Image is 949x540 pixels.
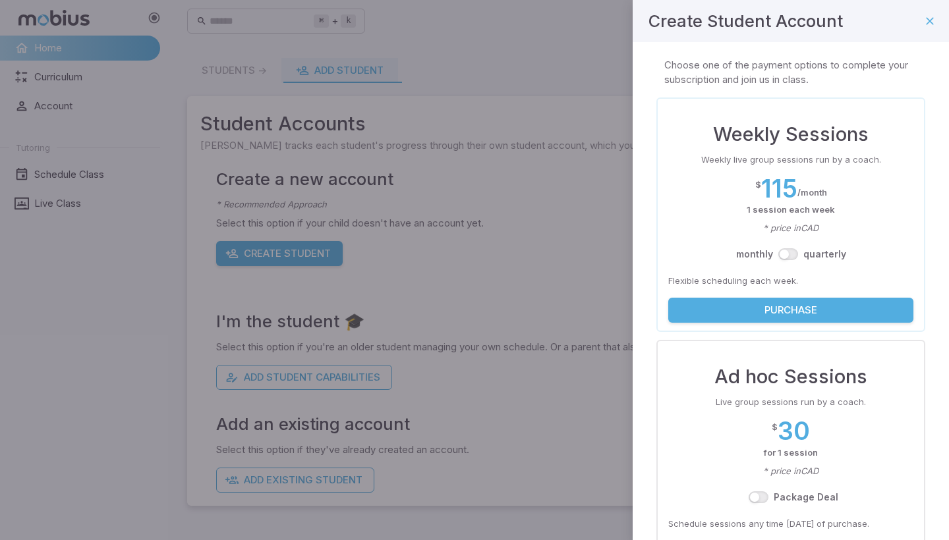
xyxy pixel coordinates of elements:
h3: Ad hoc Sessions [668,362,913,391]
p: / month [797,186,827,199]
h3: Weekly Sessions [668,120,913,149]
h2: 30 [778,416,810,445]
p: Weekly live group sessions run by a coach. [668,153,913,166]
h4: Create Student Account [648,8,843,34]
p: * price in CAD [668,464,913,477]
button: Purchase [668,298,913,323]
p: for 1 session [668,446,913,459]
p: Choose one of the payment options to complete your subscription and join us in class. [664,58,917,87]
p: $ [772,420,778,433]
p: $ [755,178,761,191]
label: month ly [736,248,773,261]
label: Package Deal [774,491,838,504]
p: * price in CAD [668,221,913,234]
p: 1 session each week [668,203,913,216]
p: Live group sessions run by a coach. [668,395,913,408]
label: quarterly [803,248,846,261]
p: Schedule sessions any time [DATE] of purchase. [668,517,869,530]
p: Flexible scheduling each week. [668,274,798,287]
h2: 115 [761,174,797,203]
